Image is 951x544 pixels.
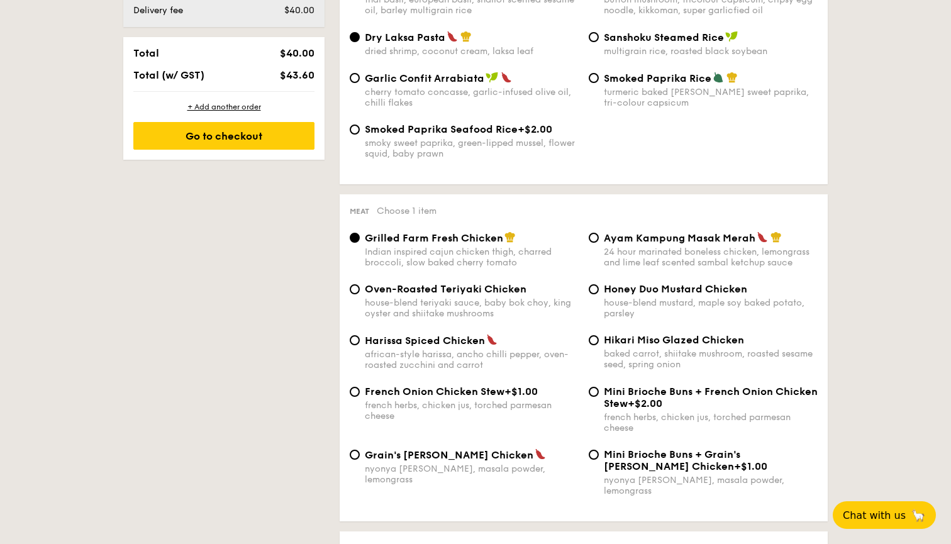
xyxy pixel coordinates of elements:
[501,72,512,83] img: icon-spicy.37a8142b.svg
[589,387,599,397] input: Mini Brioche Buns + French Onion Chicken Stew+$2.00french herbs, chicken jus, torched parmesan ch...
[365,31,445,43] span: Dry Laksa Pasta
[604,297,818,319] div: house-blend mustard, maple soy baked potato, parsley
[725,31,738,42] img: icon-vegan.f8ff3823.svg
[757,231,768,243] img: icon-spicy.37a8142b.svg
[365,297,579,319] div: house-blend teriyaki sauce, baby bok choy, king oyster and shiitake mushrooms
[365,46,579,57] div: dried shrimp, coconut cream, laksa leaf
[604,46,818,57] div: multigrain rice, roasted black soybean
[447,31,458,42] img: icon-spicy.37a8142b.svg
[535,448,546,460] img: icon-spicy.37a8142b.svg
[628,397,662,409] span: +$2.00
[365,283,526,295] span: Oven-Roasted Teriyaki Chicken
[604,412,818,433] div: french herbs, chicken jus, torched parmesan cheese
[133,5,183,16] span: Delivery fee
[604,334,744,346] span: Hikari Miso Glazed Chicken
[365,232,503,244] span: Grilled Farm Fresh Chicken
[350,335,360,345] input: Harissa Spiced Chickenafrican-style harissa, ancho chilli pepper, oven-roasted zucchini and carrot
[604,232,755,244] span: Ayam Kampung Masak Merah
[350,284,360,294] input: Oven-Roasted Teriyaki Chickenhouse-blend teriyaki sauce, baby bok choy, king oyster and shiitake ...
[504,231,516,243] img: icon-chef-hat.a58ddaea.svg
[604,283,747,295] span: Honey Duo Mustard Chicken
[133,47,159,59] span: Total
[365,87,579,108] div: cherry tomato concasse, garlic-infused olive oil, chilli flakes
[280,69,314,81] span: $43.60
[734,460,767,472] span: +$1.00
[365,349,579,370] div: african-style harissa, ancho chilli pepper, oven-roasted zucchini and carrot
[589,284,599,294] input: Honey Duo Mustard Chickenhouse-blend mustard, maple soy baked potato, parsley
[911,508,926,523] span: 🦙
[843,509,906,521] span: Chat with us
[365,386,504,397] span: French Onion Chicken Stew
[365,247,579,268] div: Indian inspired cajun chicken thigh, charred broccoli, slow baked cherry tomato
[589,73,599,83] input: Smoked Paprika Riceturmeric baked [PERSON_NAME] sweet paprika, tri-colour capsicum
[350,207,369,216] span: Meat
[604,87,818,108] div: turmeric baked [PERSON_NAME] sweet paprika, tri-colour capsicum
[604,386,818,409] span: Mini Brioche Buns + French Onion Chicken Stew
[589,32,599,42] input: Sanshoku Steamed Ricemultigrain rice, roasted black soybean
[133,69,204,81] span: Total (w/ GST)
[133,122,314,150] div: Go to checkout
[486,72,498,83] img: icon-vegan.f8ff3823.svg
[486,334,498,345] img: icon-spicy.37a8142b.svg
[726,72,738,83] img: icon-chef-hat.a58ddaea.svg
[604,448,740,472] span: Mini Brioche Buns + Grain's [PERSON_NAME] Chicken
[504,386,538,397] span: +$1.00
[365,400,579,421] div: french herbs, chicken jus, torched parmesan cheese
[589,335,599,345] input: Hikari Miso Glazed Chickenbaked carrot, shiitake mushroom, roasted sesame seed, spring onion
[604,247,818,268] div: 24 hour marinated boneless chicken, lemongrass and lime leaf scented sambal ketchup sauce
[604,72,711,84] span: Smoked Paprika Rice
[377,206,437,216] span: Choose 1 item
[284,5,314,16] span: $40.00
[350,233,360,243] input: Grilled Farm Fresh ChickenIndian inspired cajun chicken thigh, charred broccoli, slow baked cherr...
[350,32,360,42] input: Dry Laksa Pastadried shrimp, coconut cream, laksa leaf
[460,31,472,42] img: icon-chef-hat.a58ddaea.svg
[713,72,724,83] img: icon-vegetarian.fe4039eb.svg
[589,233,599,243] input: Ayam Kampung Masak Merah24 hour marinated boneless chicken, lemongrass and lime leaf scented samb...
[350,387,360,397] input: French Onion Chicken Stew+$1.00french herbs, chicken jus, torched parmesan cheese
[365,464,579,485] div: nyonya [PERSON_NAME], masala powder, lemongrass
[365,123,518,135] span: Smoked Paprika Seafood Rice
[833,501,936,529] button: Chat with us🦙
[604,31,724,43] span: Sanshoku Steamed Rice
[365,335,485,347] span: Harissa Spiced Chicken
[604,348,818,370] div: baked carrot, shiitake mushroom, roasted sesame seed, spring onion
[604,475,818,496] div: nyonya [PERSON_NAME], masala powder, lemongrass
[365,138,579,159] div: smoky sweet paprika, green-lipped mussel, flower squid, baby prawn
[350,450,360,460] input: Grain's [PERSON_NAME] Chickennyonya [PERSON_NAME], masala powder, lemongrass
[770,231,782,243] img: icon-chef-hat.a58ddaea.svg
[365,72,484,84] span: Garlic Confit Arrabiata
[350,125,360,135] input: Smoked Paprika Seafood Rice+$2.00smoky sweet paprika, green-lipped mussel, flower squid, baby prawn
[365,449,533,461] span: Grain's [PERSON_NAME] Chicken
[133,102,314,112] div: + Add another order
[280,47,314,59] span: $40.00
[350,73,360,83] input: Garlic Confit Arrabiatacherry tomato concasse, garlic-infused olive oil, chilli flakes
[518,123,552,135] span: +$2.00
[589,450,599,460] input: Mini Brioche Buns + Grain's [PERSON_NAME] Chicken+$1.00nyonya [PERSON_NAME], masala powder, lemon...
